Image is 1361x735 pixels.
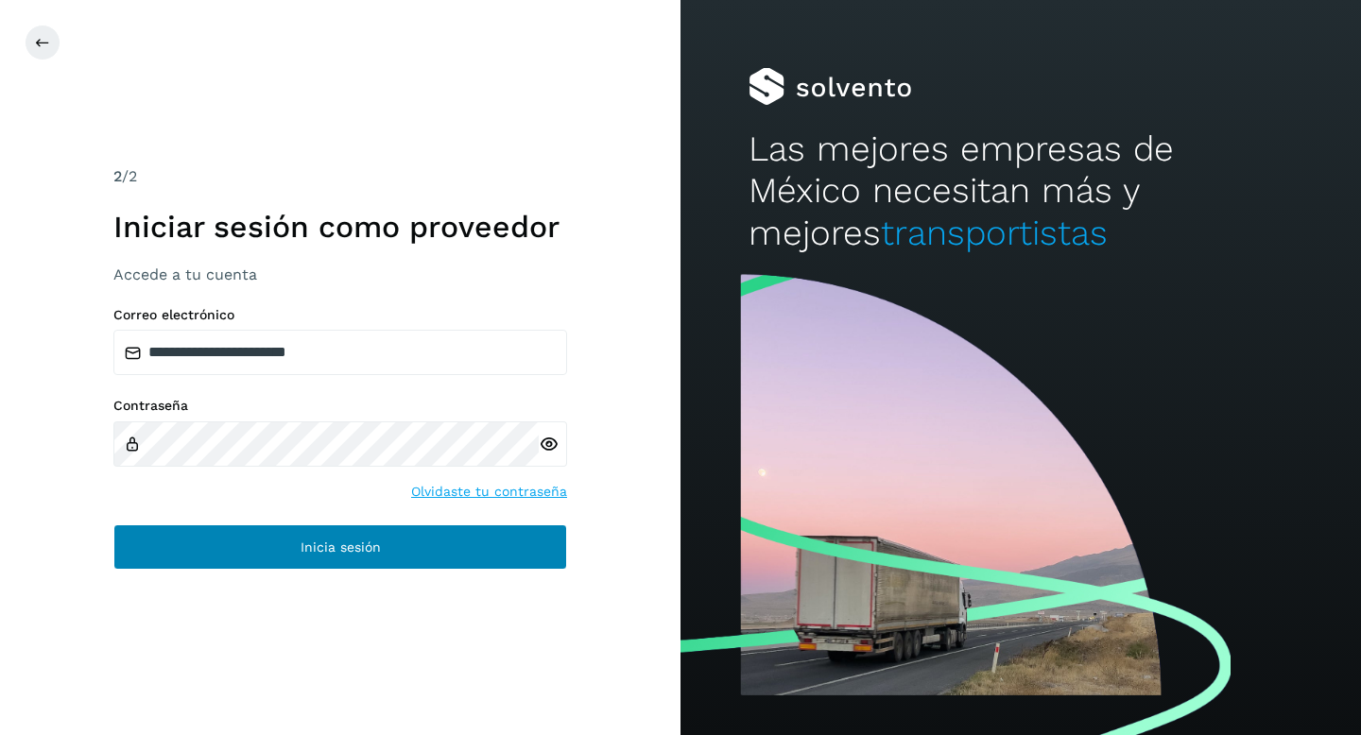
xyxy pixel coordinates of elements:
div: /2 [113,165,567,188]
a: Olvidaste tu contraseña [411,482,567,502]
span: transportistas [881,213,1108,253]
span: Inicia sesión [301,540,381,554]
label: Contraseña [113,398,567,414]
label: Correo electrónico [113,307,567,323]
button: Inicia sesión [113,524,567,570]
h2: Las mejores empresas de México necesitan más y mejores [749,128,1293,254]
h1: Iniciar sesión como proveedor [113,209,567,245]
h3: Accede a tu cuenta [113,265,567,283]
span: 2 [113,167,122,185]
